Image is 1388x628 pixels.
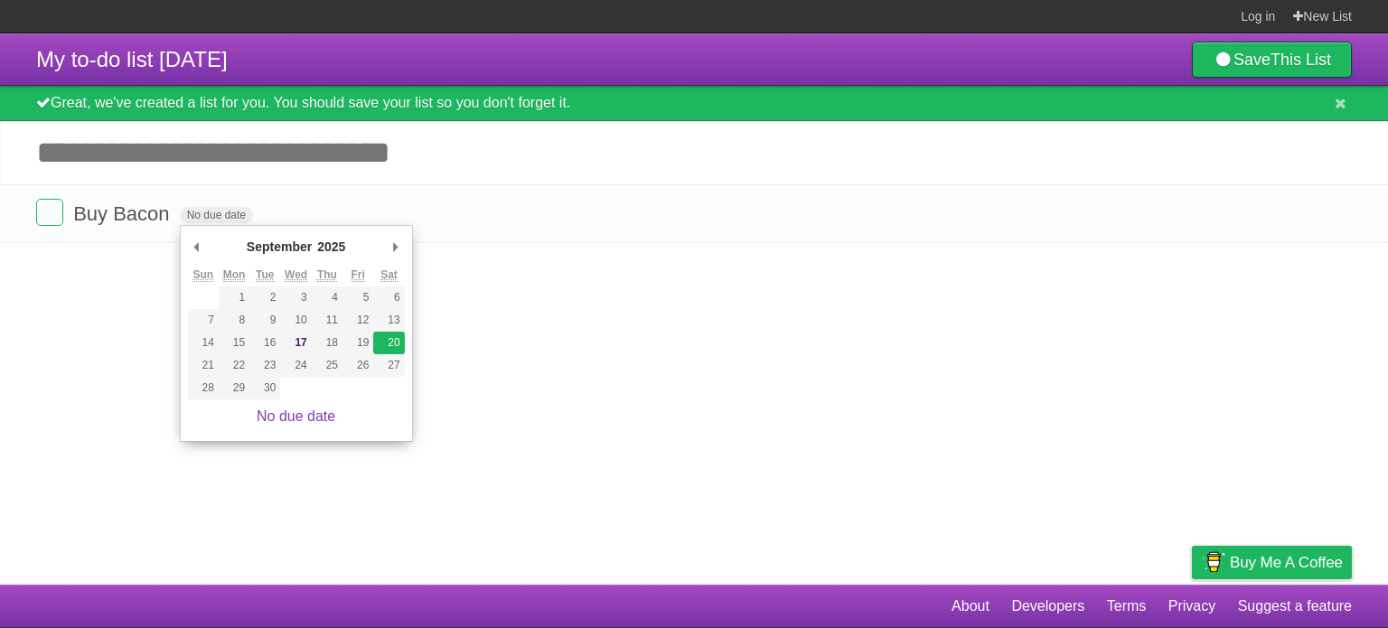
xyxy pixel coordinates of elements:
button: 29 [219,377,249,399]
button: Next Month [387,233,405,260]
button: Previous Month [188,233,206,260]
button: 22 [219,354,249,377]
abbr: Tuesday [256,268,274,282]
button: 27 [373,354,404,377]
abbr: Thursday [317,268,337,282]
button: 6 [373,286,404,309]
button: 19 [342,332,373,354]
button: 15 [219,332,249,354]
button: 12 [342,309,373,332]
span: Buy Bacon [73,202,173,225]
button: 1 [219,286,249,309]
a: SaveThis List [1192,42,1352,78]
button: 5 [342,286,373,309]
label: Done [36,199,63,226]
button: 23 [249,354,280,377]
span: No due date [180,207,253,223]
abbr: Friday [352,268,365,282]
button: 11 [312,309,342,332]
button: 21 [188,354,219,377]
button: 18 [312,332,342,354]
button: 8 [219,309,249,332]
a: Buy me a coffee [1192,546,1352,579]
span: Buy me a coffee [1230,547,1343,578]
button: 16 [249,332,280,354]
a: Terms [1107,589,1147,623]
abbr: Saturday [380,268,398,282]
button: 30 [249,377,280,399]
button: 2 [249,286,280,309]
button: 17 [280,332,311,354]
button: 13 [373,309,404,332]
a: Suggest a feature [1238,589,1352,623]
button: 28 [188,377,219,399]
abbr: Wednesday [285,268,307,282]
a: Developers [1011,589,1084,623]
abbr: Sunday [192,268,213,282]
a: Privacy [1168,589,1215,623]
button: 26 [342,354,373,377]
div: September [244,233,314,260]
b: This List [1271,51,1331,69]
button: 20 [373,332,404,354]
a: About [952,589,989,623]
abbr: Monday [223,268,246,282]
button: 25 [312,354,342,377]
button: 10 [280,309,311,332]
button: 7 [188,309,219,332]
img: Buy me a coffee [1201,547,1225,577]
button: 9 [249,309,280,332]
button: 14 [188,332,219,354]
a: No due date [257,408,335,424]
button: 3 [280,286,311,309]
button: 24 [280,354,311,377]
button: 4 [312,286,342,309]
div: 2025 [314,233,348,260]
span: My to-do list [DATE] [36,47,228,71]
